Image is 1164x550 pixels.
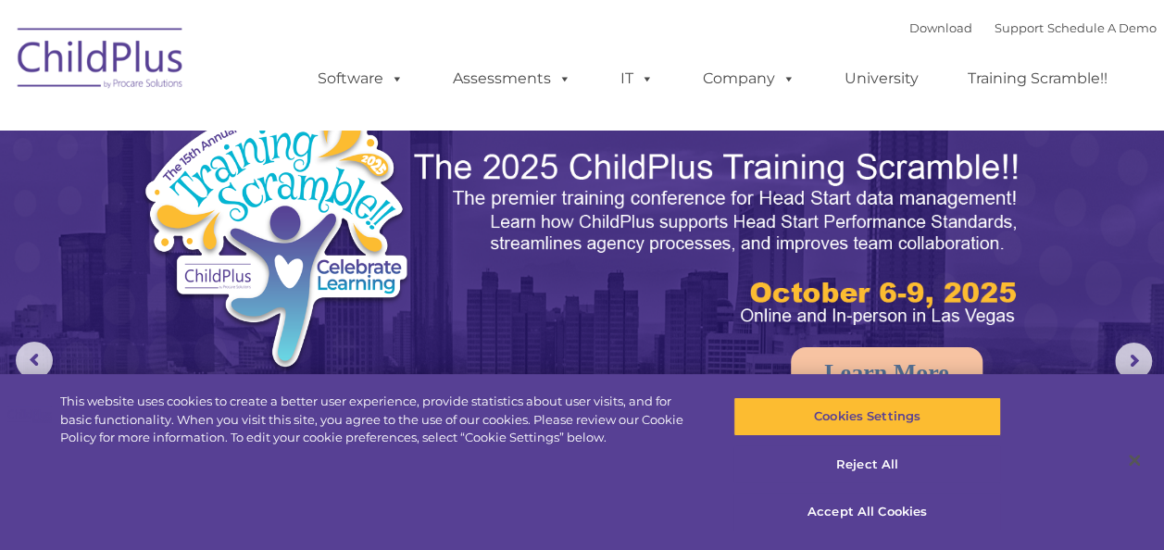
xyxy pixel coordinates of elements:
button: Cookies Settings [733,397,1001,436]
span: Last name [257,122,314,136]
font: | [909,20,1157,35]
a: Software [299,60,422,97]
a: Learn More [791,347,983,399]
a: Support [995,20,1044,35]
a: IT [602,60,672,97]
a: Schedule A Demo [1047,20,1157,35]
div: This website uses cookies to create a better user experience, provide statistics about user visit... [60,393,698,447]
a: Assessments [434,60,590,97]
a: Download [909,20,972,35]
a: Training Scramble!! [949,60,1126,97]
button: Accept All Cookies [733,493,1001,531]
img: ChildPlus by Procare Solutions [8,15,194,107]
span: Phone number [257,198,336,212]
button: Reject All [733,445,1001,484]
button: Close [1114,440,1155,481]
a: Company [684,60,814,97]
a: University [826,60,937,97]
